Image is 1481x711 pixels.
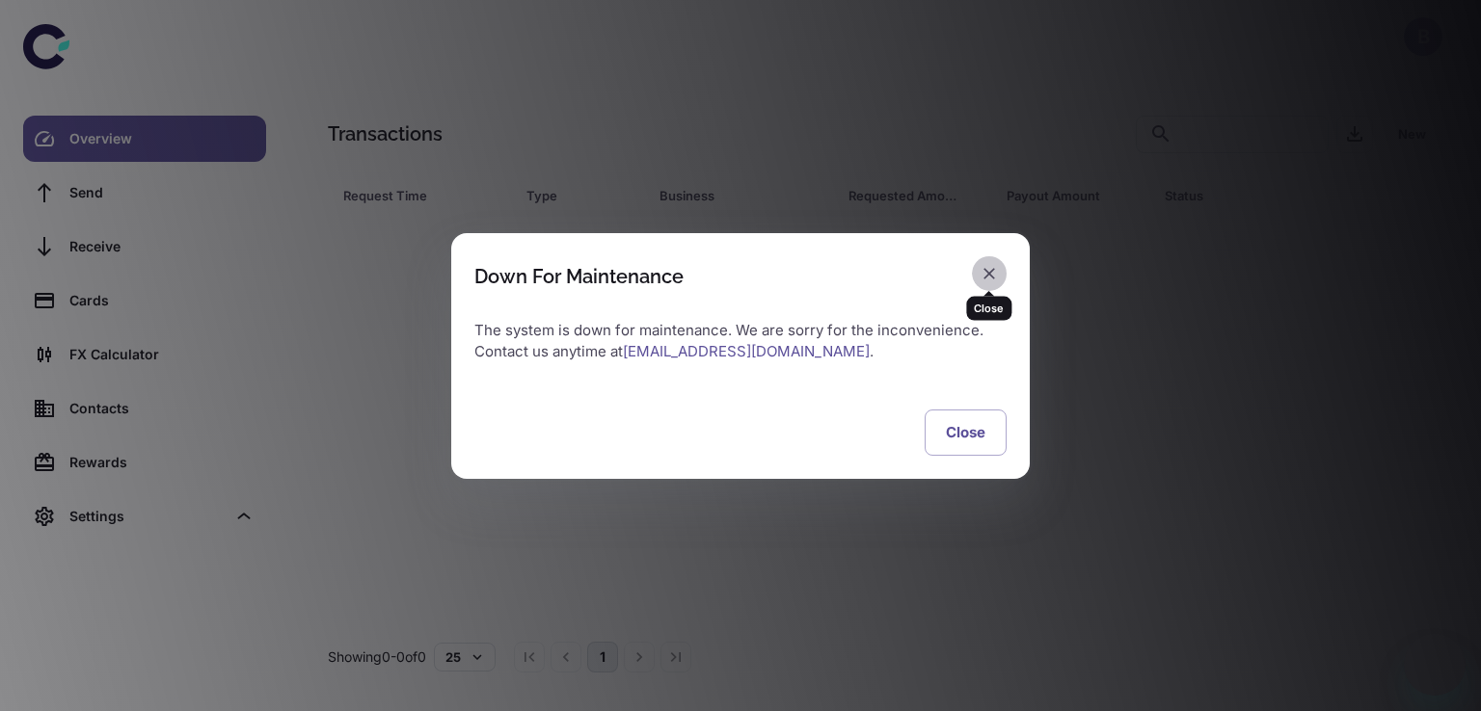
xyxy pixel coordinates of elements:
[925,409,1007,456] button: Close
[474,320,1007,363] p: The system is down for maintenance. We are sorry for the inconvenience. Contact us anytime at .
[474,265,684,288] div: Down For Maintenance
[623,342,870,360] a: [EMAIL_ADDRESS][DOMAIN_NAME]
[966,297,1011,321] div: Close
[1404,634,1466,696] iframe: Button to launch messaging window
